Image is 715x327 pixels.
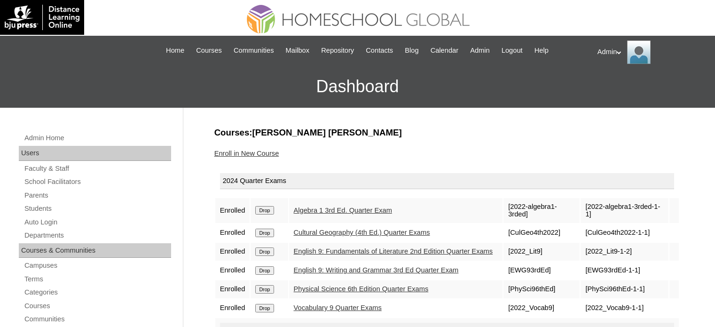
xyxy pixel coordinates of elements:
[400,45,423,56] a: Blog
[215,198,250,223] td: Enrolled
[255,285,274,294] input: Drop
[627,40,651,64] img: Admin Homeschool Global
[220,173,674,189] div: 2024 Quarter Exams
[24,176,171,188] a: School Facilitators
[19,146,171,161] div: Users
[24,190,171,201] a: Parents
[24,132,171,144] a: Admin Home
[214,127,680,139] h3: Courses:[PERSON_NAME] [PERSON_NAME]
[215,280,250,298] td: Enrolled
[24,273,171,285] a: Terms
[255,266,274,275] input: Drop
[503,224,580,242] td: [CulGeo4th2022]
[361,45,398,56] a: Contacts
[597,40,706,64] div: Admin
[503,299,580,317] td: [2022_Vocab9]
[503,280,580,298] td: [PhySci96thEd]
[281,45,314,56] a: Mailbox
[316,45,359,56] a: Repository
[405,45,418,56] span: Blog
[581,198,668,223] td: [2022-algebra1-3rded-1-1]
[19,243,171,258] div: Courses & Communities
[321,45,354,56] span: Repository
[294,247,493,255] a: English 9: Fundamentals of Literature 2nd Edition Quarter Exams
[294,266,459,274] a: English 9: Writing and Grammar 3rd Ed Quarter Exam
[24,230,171,241] a: Departments
[255,304,274,312] input: Drop
[214,150,279,157] a: Enroll in New Course
[465,45,495,56] a: Admin
[470,45,490,56] span: Admin
[581,280,668,298] td: [PhySci96thEd-1-1]
[581,224,668,242] td: [CulGeo4th2022-1-1]
[581,262,668,279] td: [EWG93rdEd-1-1]
[196,45,222,56] span: Courses
[166,45,184,56] span: Home
[294,229,430,236] a: Cultural Geography (4th Ed.) Quarter Exams
[431,45,458,56] span: Calendar
[426,45,463,56] a: Calendar
[294,207,392,214] a: Algebra 1 3rd Ed. Quarter Exam
[497,45,527,56] a: Logout
[24,203,171,215] a: Students
[24,260,171,271] a: Campuses
[255,229,274,237] input: Drop
[286,45,310,56] span: Mailbox
[581,243,668,261] td: [2022_Lit9-1-2]
[581,299,668,317] td: [2022_Vocab9-1-1]
[5,5,79,30] img: logo-white.png
[366,45,393,56] span: Contacts
[294,285,429,293] a: Physical Science 6th Edition Quarter Exams
[215,262,250,279] td: Enrolled
[215,224,250,242] td: Enrolled
[24,163,171,175] a: Faculty & Staff
[24,287,171,298] a: Categories
[503,262,580,279] td: [EWG93rdEd]
[255,247,274,256] input: Drop
[161,45,189,56] a: Home
[191,45,227,56] a: Courses
[24,313,171,325] a: Communities
[215,243,250,261] td: Enrolled
[294,304,382,311] a: Vocabulary 9 Quarter Exams
[24,300,171,312] a: Courses
[503,243,580,261] td: [2022_Lit9]
[503,198,580,223] td: [2022-algebra1-3rded]
[502,45,523,56] span: Logout
[229,45,279,56] a: Communities
[534,45,549,56] span: Help
[530,45,553,56] a: Help
[234,45,274,56] span: Communities
[24,216,171,228] a: Auto Login
[255,206,274,215] input: Drop
[215,299,250,317] td: Enrolled
[5,65,710,108] h3: Dashboard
